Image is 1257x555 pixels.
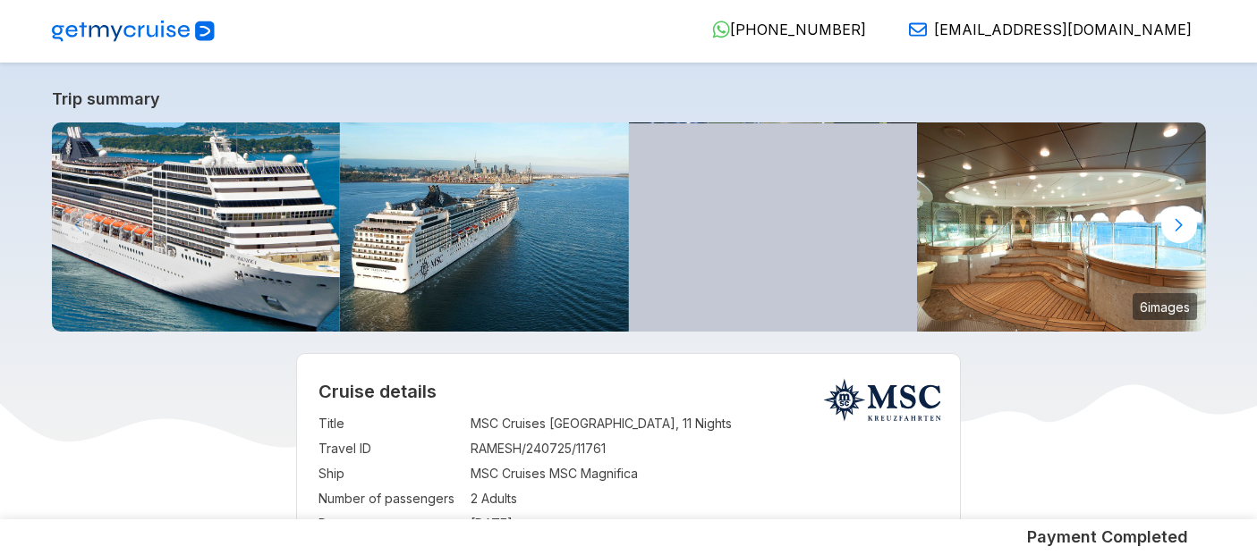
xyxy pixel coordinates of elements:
[471,511,939,536] td: [DATE]
[471,486,939,511] td: 2 Adults
[318,511,462,536] td: Departs
[730,21,866,38] span: [PHONE_NUMBER]
[462,411,471,436] td: :
[52,89,1206,108] a: Trip summary
[629,122,918,332] img: ma_public_area_entertainment_01.jpg
[462,486,471,511] td: :
[52,122,341,332] img: what-to-know-about-msc-magnifica.jpg
[462,511,471,536] td: :
[471,461,939,486] td: MSC Cruises MSC Magnifica
[462,436,471,461] td: :
[934,21,1192,38] span: [EMAIL_ADDRESS][DOMAIN_NAME]
[340,122,629,332] img: SLP_Hero_cMS-sMA.jpg
[471,436,939,461] td: RAMESH/240725/11761
[318,411,462,436] td: Title
[895,21,1192,38] a: [EMAIL_ADDRESS][DOMAIN_NAME]
[462,461,471,486] td: :
[471,411,939,436] td: MSC Cruises [GEOGRAPHIC_DATA], 11 Nights
[909,21,927,38] img: Email
[712,21,730,38] img: WhatsApp
[698,21,866,38] a: [PHONE_NUMBER]
[1027,526,1188,548] h5: Payment Completed
[318,381,939,402] h2: Cruise details
[318,436,462,461] td: Travel ID
[1133,293,1197,320] small: 6 images
[318,461,462,486] td: Ship
[318,486,462,511] td: Number of passengers
[917,122,1206,332] img: mapublicareafitnessrelax02.jpg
